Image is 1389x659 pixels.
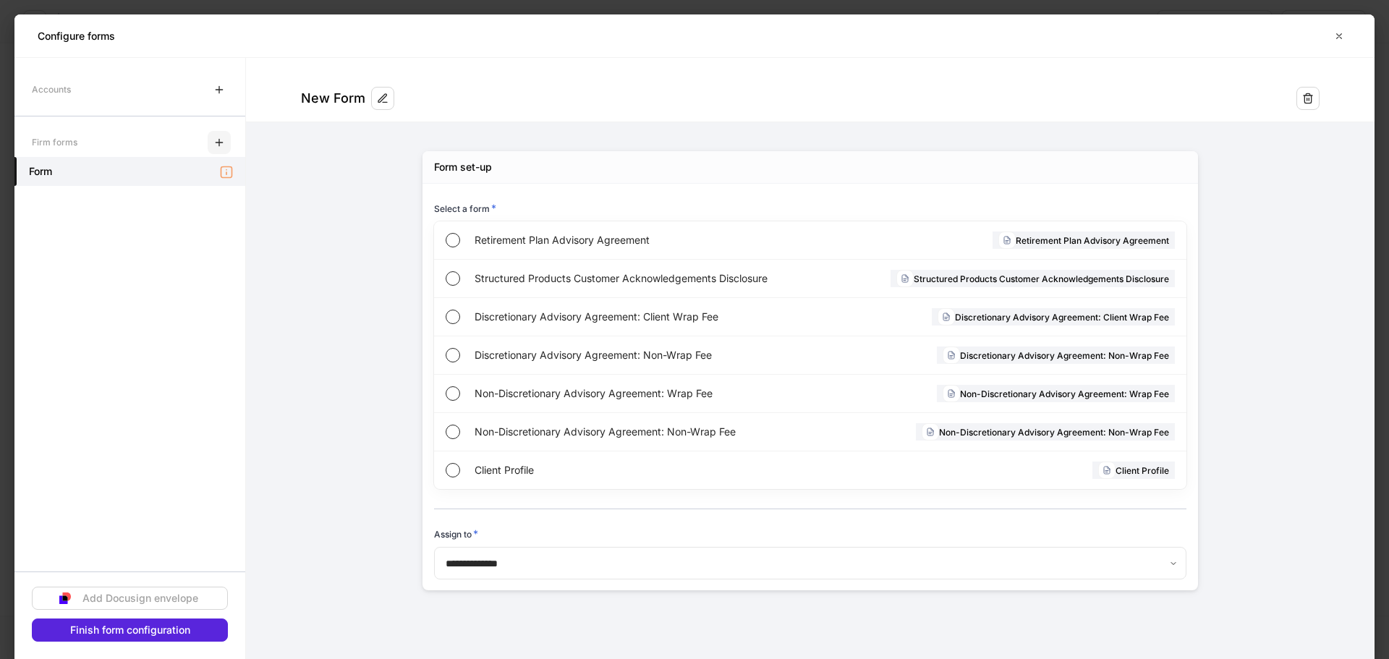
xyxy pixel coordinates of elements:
div: Discretionary Advisory Agreement: Client Wrap Fee [932,308,1175,326]
div: Client Profile [1092,462,1175,479]
div: Form set-up [434,160,492,174]
span: Client Profile [475,463,802,477]
h5: Form [29,164,52,179]
span: Discretionary Advisory Agreement: Client Wrap Fee [475,310,814,324]
div: Retirement Plan Advisory Agreement [993,231,1175,249]
div: Discretionary Advisory Agreement: Non-Wrap Fee [937,346,1175,364]
a: Form [14,157,245,186]
div: Firm forms [32,129,77,155]
div: Accounts [32,77,71,102]
span: Non-Discretionary Advisory Agreement: Wrap Fee [475,386,813,401]
div: Finish form configuration [70,625,190,635]
h6: Assign to [434,527,478,541]
div: New Form [301,90,365,107]
div: Non-Discretionary Advisory Agreement: Wrap Fee [937,385,1175,402]
h6: Select a form [434,201,496,216]
span: Structured Products Customer Acknowledgements Disclosure [475,271,817,286]
span: Retirement Plan Advisory Agreement [475,233,810,247]
div: Structured Products Customer Acknowledgements Disclosure [891,270,1175,287]
div: Non-Discretionary Advisory Agreement: Non-Wrap Fee [916,423,1175,441]
span: Non-Discretionary Advisory Agreement: Non-Wrap Fee [475,425,815,439]
button: Finish form configuration [32,618,228,642]
span: Discretionary Advisory Agreement: Non-Wrap Fee [475,348,813,362]
h5: Configure forms [38,29,115,43]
